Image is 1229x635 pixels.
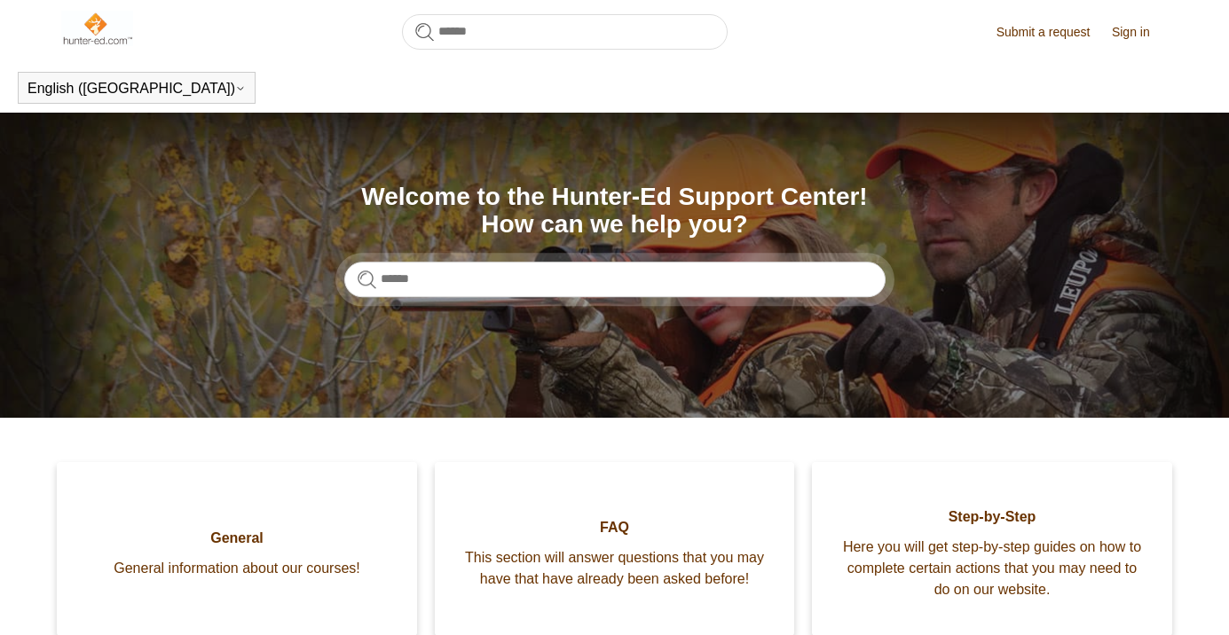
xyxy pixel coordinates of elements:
img: Hunter-Ed Help Center home page [61,11,133,46]
span: Here you will get step-by-step guides on how to complete certain actions that you may need to do ... [839,537,1146,600]
a: Submit a request [997,23,1108,42]
div: Chat Support [1115,576,1217,622]
a: Sign in [1112,23,1168,42]
input: Search [402,14,728,50]
span: General information about our courses! [83,558,390,579]
span: This section will answer questions that you may have that have already been asked before! [461,547,768,590]
input: Search [344,262,886,297]
span: Step-by-Step [839,506,1146,528]
h1: Welcome to the Hunter-Ed Support Center! How can we help you? [344,184,886,239]
span: General [83,528,390,549]
button: English ([GEOGRAPHIC_DATA]) [28,81,246,97]
span: FAQ [461,517,768,538]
